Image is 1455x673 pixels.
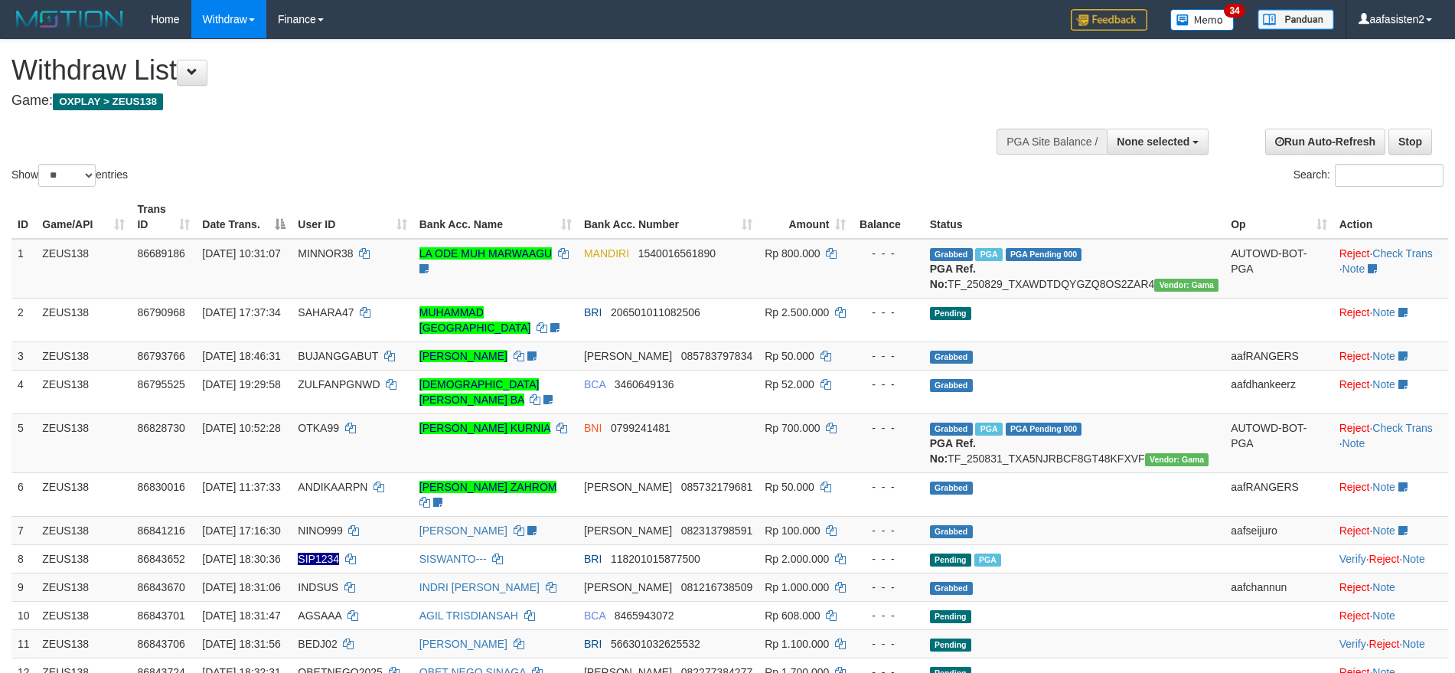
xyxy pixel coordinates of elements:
span: [PERSON_NAME] [584,524,672,537]
th: Op: activate to sort column ascending [1225,195,1333,239]
td: ZEUS138 [36,516,131,544]
a: [PERSON_NAME] [419,524,507,537]
a: SISWANTO--- [419,553,487,565]
td: 1 [11,239,36,299]
a: Run Auto-Refresh [1265,129,1385,155]
td: ZEUS138 [36,544,131,573]
a: Reject [1339,422,1370,434]
div: - - - [858,551,917,567]
img: Button%20Memo.svg [1170,9,1235,31]
a: Reject [1339,581,1370,593]
img: MOTION_logo.png [11,8,128,31]
td: 5 [11,413,36,472]
a: Stop [1388,129,1432,155]
span: ANDIKAARPN [298,481,367,493]
a: [PERSON_NAME] [419,350,507,362]
span: BNI [584,422,602,434]
th: Game/API: activate to sort column ascending [36,195,131,239]
a: Note [1342,263,1365,275]
span: Rp 1.100.000 [765,638,829,650]
span: NINO999 [298,524,342,537]
a: Reject [1339,609,1370,622]
a: Reject [1339,378,1370,390]
span: [PERSON_NAME] [584,481,672,493]
td: · [1333,573,1448,601]
td: ZEUS138 [36,629,131,658]
a: Reject [1339,306,1370,319]
span: Copy 3460649136 to clipboard [615,378,674,390]
span: 86689186 [137,247,184,260]
span: Marked by aafkaynarin [974,554,1001,567]
td: · · [1333,413,1448,472]
td: 2 [11,298,36,341]
span: 34 [1224,4,1245,18]
span: [DATE] 18:31:06 [202,581,280,593]
td: ZEUS138 [36,413,131,472]
a: LA ODE MUH MARWAAGU [419,247,552,260]
span: BCA [584,609,605,622]
span: Rp 50.000 [765,350,814,362]
span: Copy 085783797834 to clipboard [681,350,752,362]
span: INDSUS [298,581,338,593]
span: [PERSON_NAME] [584,581,672,593]
div: - - - [858,420,917,436]
span: 86843652 [137,553,184,565]
span: Copy 566301032625532 to clipboard [611,638,700,650]
span: Rp 2.000.000 [765,553,829,565]
a: [PERSON_NAME] [419,638,507,650]
a: Note [1402,553,1425,565]
td: · [1333,341,1448,370]
td: ZEUS138 [36,573,131,601]
th: Status [924,195,1225,239]
td: ZEUS138 [36,472,131,516]
span: BRI [584,306,602,319]
td: aafRANGERS [1225,472,1333,516]
th: User ID: activate to sort column ascending [292,195,413,239]
span: 86843670 [137,581,184,593]
span: ZULFANPGNWD [298,378,380,390]
td: AUTOWD-BOT-PGA [1225,239,1333,299]
span: Pending [930,639,971,652]
span: Vendor URL: https://trx31.1velocity.biz [1154,279,1218,292]
td: TF_250831_TXA5NJRBCF8GT48KFXVF [924,413,1225,472]
span: [DATE] 17:16:30 [202,524,280,537]
a: Note [1402,638,1425,650]
span: PGA Pending [1006,423,1082,436]
span: Copy 1540016561890 to clipboard [638,247,716,260]
a: Check Trans [1372,247,1433,260]
img: Feedback.jpg [1071,9,1147,31]
div: - - - [858,608,917,623]
td: aafRANGERS [1225,341,1333,370]
div: - - - [858,246,917,261]
span: Grabbed [930,248,973,261]
span: BRI [584,553,602,565]
span: Copy 082313798591 to clipboard [681,524,752,537]
span: OTKA99 [298,422,339,434]
td: ZEUS138 [36,298,131,341]
td: ZEUS138 [36,601,131,629]
span: Copy 081216738509 to clipboard [681,581,752,593]
a: Note [1372,306,1395,319]
a: INDRI [PERSON_NAME] [419,581,540,593]
div: - - - [858,636,917,652]
span: [DATE] 18:46:31 [202,350,280,362]
span: 86841216 [137,524,184,537]
span: Rp 608.000 [765,609,820,622]
td: · [1333,601,1448,629]
td: ZEUS138 [36,239,131,299]
a: Note [1372,609,1395,622]
td: · · [1333,239,1448,299]
input: Search: [1335,164,1444,187]
td: · · [1333,544,1448,573]
span: Vendor URL: https://trx31.1velocity.biz [1145,453,1209,466]
th: Action [1333,195,1448,239]
td: · [1333,516,1448,544]
td: aafseijuro [1225,516,1333,544]
th: Balance [852,195,923,239]
td: ZEUS138 [36,370,131,413]
a: [PERSON_NAME] KURNIA [419,422,550,434]
span: 86790968 [137,306,184,319]
span: Copy 085732179681 to clipboard [681,481,752,493]
span: Copy 0799241481 to clipboard [611,422,670,434]
th: Date Trans.: activate to sort column descending [196,195,292,239]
